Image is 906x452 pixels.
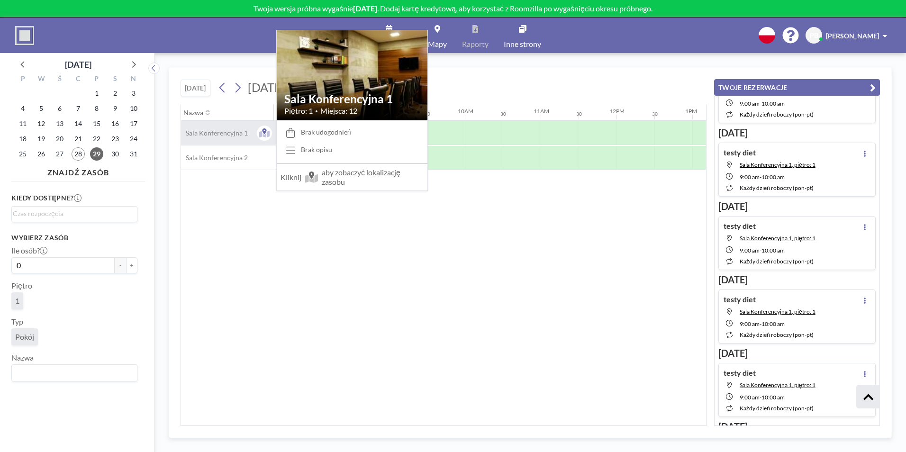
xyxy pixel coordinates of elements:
span: Raporty [462,40,489,48]
div: 1PM [685,108,697,115]
div: Brak opisu [301,145,332,154]
label: Ile osób? [11,246,47,255]
h4: ZNAJDŹ ZASÓB [11,164,145,177]
span: piątek, 1 sierpnia 2025 [90,87,103,100]
h3: [DATE] [718,200,876,212]
span: niedziela, 31 sierpnia 2025 [127,147,140,161]
label: Piętro [11,281,32,290]
span: - [760,394,761,401]
a: Raporty [454,18,496,53]
span: 1 [15,296,19,306]
h3: [DATE] [718,274,876,286]
span: sobota, 23 sierpnia 2025 [109,132,122,145]
span: piątek, 15 sierpnia 2025 [90,117,103,130]
span: piątek, 29 sierpnia 2025 [90,147,103,161]
label: Nazwa [11,353,34,362]
button: TWOJE REZERWACJE [714,79,880,96]
span: Pokój [15,332,34,342]
span: czwartek, 7 sierpnia 2025 [72,102,85,115]
span: każdy dzień roboczy (pon-pt) [740,331,814,338]
div: 12PM [609,108,625,115]
span: wtorek, 5 sierpnia 2025 [35,102,48,115]
div: [DATE] [65,58,91,71]
span: sobota, 30 sierpnia 2025 [109,147,122,161]
button: [DATE] [181,80,210,96]
span: każdy dzień roboczy (pon-pt) [740,184,814,191]
b: [DATE] [353,4,377,13]
img: organization-logo [15,26,34,45]
div: 10AM [458,108,473,115]
span: 9:00 AM [740,394,760,401]
span: - [760,320,761,327]
h4: testy diet [724,221,756,231]
label: Typ [11,317,23,326]
span: 10:00 AM [761,394,785,401]
span: sobota, 16 sierpnia 2025 [109,117,122,130]
a: Inne strony [496,18,549,53]
span: środa, 13 sierpnia 2025 [53,117,66,130]
span: niedziela, 17 sierpnia 2025 [127,117,140,130]
h3: [DATE] [718,127,876,139]
span: 9:00 AM [740,247,760,254]
span: - [760,100,761,107]
span: sobota, 9 sierpnia 2025 [109,102,122,115]
div: Ś [51,73,69,86]
span: Brak udogodnień [301,128,351,136]
span: [DATE] [248,80,285,94]
span: - [760,173,761,181]
span: Sala Konferencyjna 1, piętro: 1 [740,308,815,315]
span: piątek, 8 sierpnia 2025 [90,102,103,115]
h3: [DATE] [718,421,876,433]
span: Inne strony [504,40,541,48]
div: 30 [652,111,658,117]
span: 10:00 AM [761,247,785,254]
span: Sala Konferencyjna 1, piętro: 1 [740,381,815,389]
span: czwartek, 14 sierpnia 2025 [72,117,85,130]
h3: [DATE] [718,347,876,359]
img: resource-image [277,25,427,126]
div: P [14,73,32,86]
span: Miejsca: 12 [320,106,357,116]
span: 10:00 AM [761,173,785,181]
div: N [124,73,143,86]
span: wtorek, 26 sierpnia 2025 [35,147,48,161]
h2: Sala Konferencyjna 1 [284,92,420,106]
span: Sala Konferencyjna 1, piętro: 1 [740,235,815,242]
span: poniedziałek, 25 sierpnia 2025 [16,147,29,161]
span: środa, 6 sierpnia 2025 [53,102,66,115]
button: - [115,257,126,273]
span: 10:00 AM [761,100,785,107]
span: piątek, 22 sierpnia 2025 [90,132,103,145]
a: Mapy [420,18,454,53]
span: Kliknij aby zobaczyć lokalizację zasobu [277,163,427,190]
span: każdy dzień roboczy (pon-pt) [740,111,814,118]
div: 30 [576,111,582,117]
span: czwartek, 28 sierpnia 2025 [72,147,85,161]
span: Sala Konferencyjna 1 [181,129,248,137]
div: 11AM [534,108,549,115]
span: niedziela, 24 sierpnia 2025 [127,132,140,145]
span: • [315,108,318,114]
input: Search for option [13,367,132,379]
span: 10:00 AM [761,320,785,327]
span: każdy dzień roboczy (pon-pt) [740,405,814,412]
h4: testy diet [724,148,756,157]
span: wtorek, 19 sierpnia 2025 [35,132,48,145]
span: Sala Konferencyjna 2 [181,154,248,162]
span: niedziela, 3 sierpnia 2025 [127,87,140,100]
div: Search for option [12,365,137,381]
button: + [126,257,137,273]
span: poniedziałek, 11 sierpnia 2025 [16,117,29,130]
span: Mapy [428,40,447,48]
span: [PERSON_NAME] [826,32,879,40]
span: PB [810,31,818,40]
div: S [106,73,124,86]
h3: Wybierz zasób [11,234,137,242]
h4: testy diet [724,295,756,304]
div: W [32,73,51,86]
span: wtorek, 12 sierpnia 2025 [35,117,48,130]
div: P [87,73,106,86]
span: sobota, 2 sierpnia 2025 [109,87,122,100]
span: - [760,247,761,254]
a: Harmonogram [357,18,420,53]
